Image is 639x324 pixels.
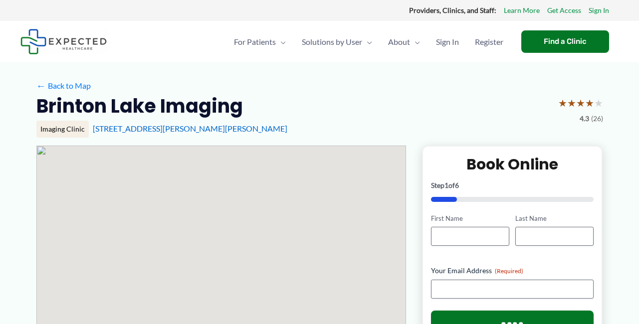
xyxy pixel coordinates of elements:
span: ★ [585,94,594,112]
a: Find a Clinic [521,30,609,53]
span: Sign In [436,24,459,59]
p: Step of [431,182,594,189]
a: Get Access [547,4,581,17]
label: Last Name [515,214,594,223]
span: ★ [567,94,576,112]
span: About [388,24,410,59]
span: ← [36,81,46,90]
a: Solutions by UserMenu Toggle [294,24,380,59]
img: Expected Healthcare Logo - side, dark font, small [20,29,107,54]
span: ★ [576,94,585,112]
h2: Brinton Lake Imaging [36,94,243,118]
a: Sign In [428,24,467,59]
a: Learn More [504,4,540,17]
span: Menu Toggle [410,24,420,59]
span: 4.3 [580,112,589,125]
a: For PatientsMenu Toggle [226,24,294,59]
span: 1 [444,181,448,189]
nav: Primary Site Navigation [226,24,511,59]
span: For Patients [234,24,276,59]
span: ★ [558,94,567,112]
a: [STREET_ADDRESS][PERSON_NAME][PERSON_NAME] [93,124,287,133]
strong: Providers, Clinics, and Staff: [409,6,496,14]
a: Sign In [589,4,609,17]
label: Your Email Address [431,266,594,276]
span: Solutions by User [302,24,362,59]
h2: Book Online [431,155,594,174]
div: Imaging Clinic [36,121,89,138]
span: Register [475,24,503,59]
span: Menu Toggle [276,24,286,59]
a: ←Back to Map [36,78,91,93]
a: Register [467,24,511,59]
span: Menu Toggle [362,24,372,59]
span: ★ [594,94,603,112]
label: First Name [431,214,509,223]
a: AboutMenu Toggle [380,24,428,59]
span: 6 [455,181,459,189]
span: (Required) [495,267,523,275]
span: (26) [591,112,603,125]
